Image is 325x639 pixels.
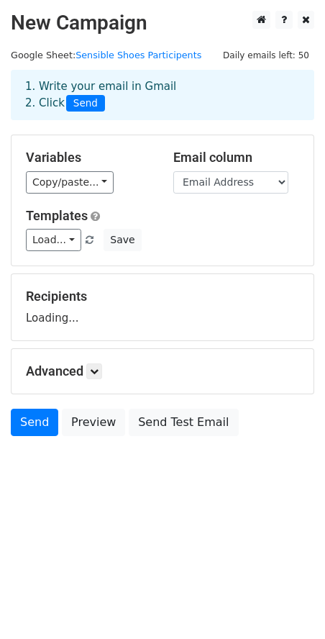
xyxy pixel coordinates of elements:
[26,208,88,223] a: Templates
[62,409,125,436] a: Preview
[129,409,238,436] a: Send Test Email
[218,50,314,60] a: Daily emails left: 50
[26,363,299,379] h5: Advanced
[26,289,299,304] h5: Recipients
[66,95,105,112] span: Send
[26,229,81,251] a: Load...
[173,150,299,166] h5: Email column
[26,171,114,194] a: Copy/paste...
[104,229,141,251] button: Save
[75,50,201,60] a: Sensible Shoes Participents
[218,47,314,63] span: Daily emails left: 50
[11,409,58,436] a: Send
[26,150,152,166] h5: Variables
[14,78,311,112] div: 1. Write your email in Gmail 2. Click
[11,11,314,35] h2: New Campaign
[11,50,201,60] small: Google Sheet:
[26,289,299,326] div: Loading...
